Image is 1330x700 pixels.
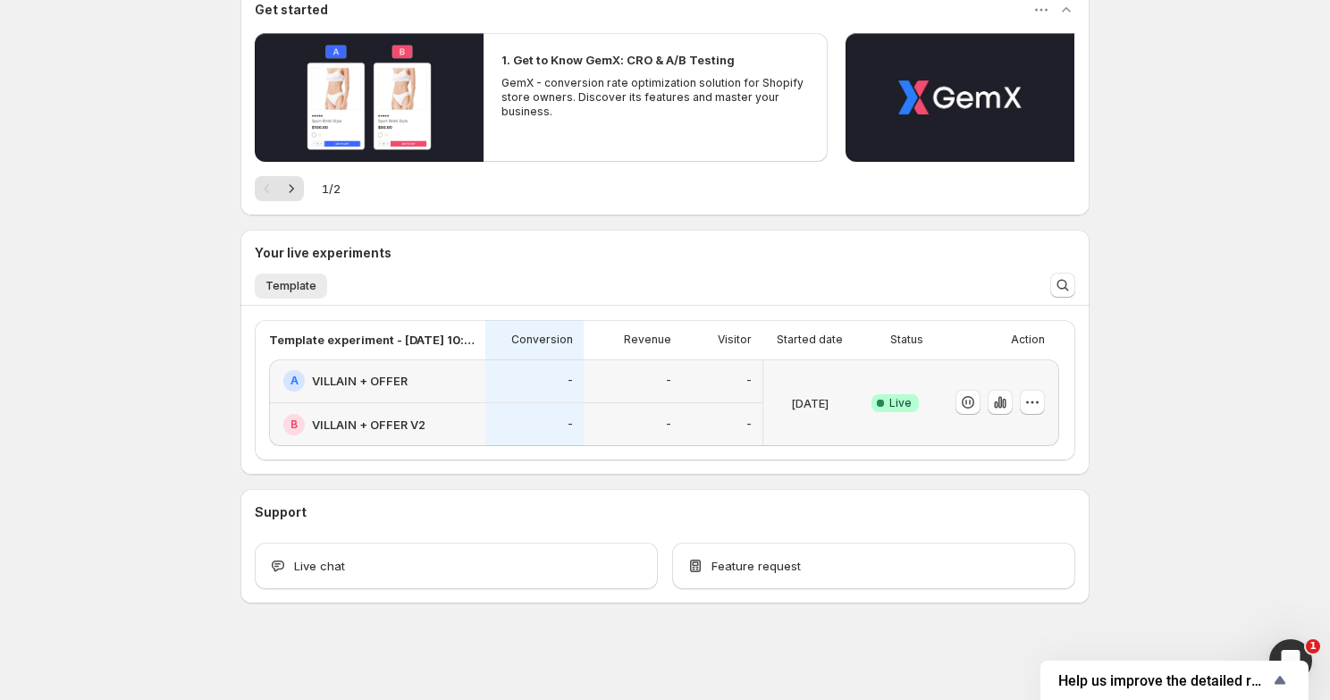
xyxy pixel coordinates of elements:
span: 1 / 2 [322,180,341,198]
h3: Your live experiments [255,244,391,262]
p: Conversion [511,333,573,347]
p: - [746,417,752,432]
span: Help us improve the detailed report for A/B campaigns [1058,672,1269,689]
h2: VILLAIN + OFFER [312,372,408,390]
p: Action [1011,333,1045,347]
button: Play video [846,33,1074,162]
nav: Pagination [255,176,304,201]
p: - [568,374,573,388]
p: Template experiment - [DATE] 10:40:22 [269,331,475,349]
p: - [666,417,671,432]
p: [DATE] [791,394,829,412]
p: Visitor [718,333,752,347]
span: Template [265,279,316,293]
span: 1 [1306,639,1320,654]
p: Revenue [624,333,671,347]
h2: A [290,374,299,388]
h2: B [290,417,298,432]
iframe: Intercom live chat [1269,639,1312,682]
p: - [746,374,752,388]
h2: VILLAIN + OFFER V2 [312,416,425,434]
span: Live [889,396,912,410]
span: Live chat [294,557,345,575]
h2: 1. Get to Know GemX: CRO & A/B Testing [501,51,735,69]
button: Search and filter results [1050,273,1075,298]
p: - [666,374,671,388]
p: Started date [777,333,843,347]
button: Next [279,176,304,201]
p: - [568,417,573,432]
span: Feature request [711,557,801,575]
button: Show survey - Help us improve the detailed report for A/B campaigns [1058,670,1291,691]
h3: Get started [255,1,328,19]
h3: Support [255,503,307,521]
p: Status [890,333,923,347]
p: GemX - conversion rate optimization solution for Shopify store owners. Discover its features and ... [501,76,809,119]
button: Play video [255,33,484,162]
